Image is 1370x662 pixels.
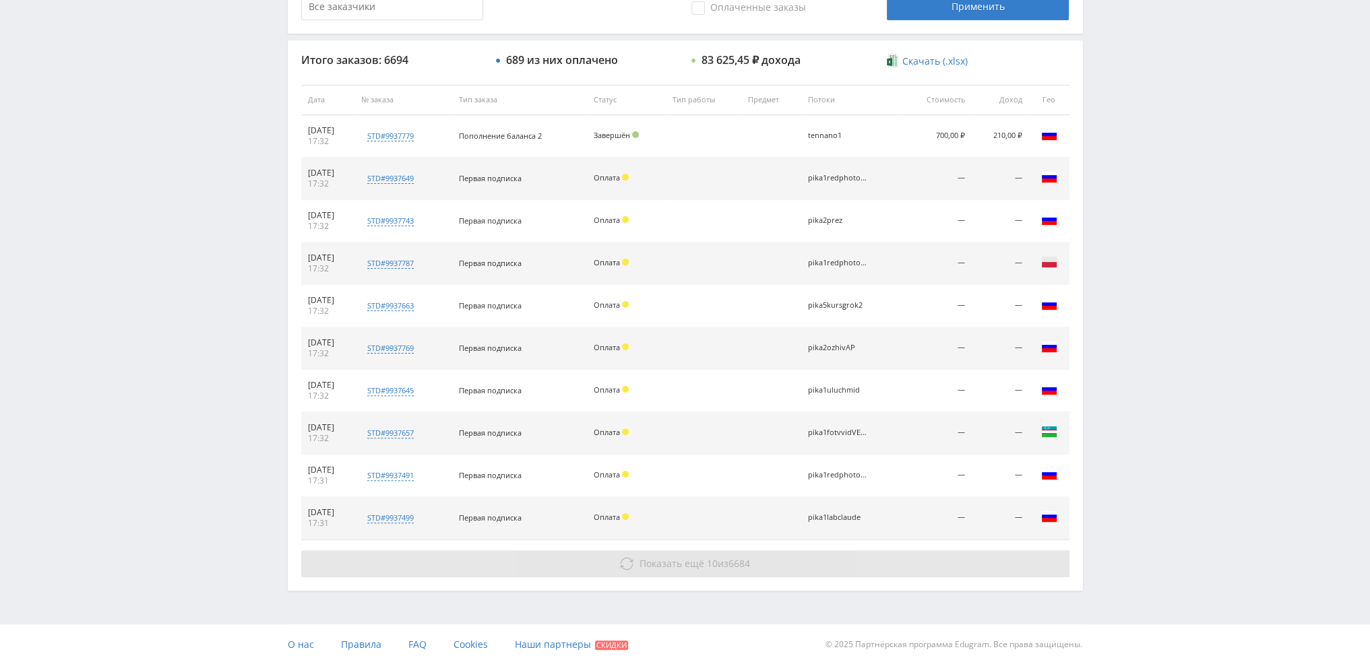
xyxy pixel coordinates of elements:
span: Оплата [594,215,620,225]
th: Статус [587,85,666,115]
img: xlsx [887,54,898,67]
div: [DATE] [308,507,348,518]
span: Оплата [594,342,620,352]
th: Дата [301,85,355,115]
td: — [902,327,972,370]
div: [DATE] [308,210,348,221]
img: rus.png [1041,169,1057,185]
div: std#9937491 [367,470,414,481]
th: Гео [1029,85,1069,115]
div: pika1redphotoNano [808,174,869,183]
span: Правила [341,638,381,651]
td: — [902,158,972,200]
span: Скачать (.xlsx) [902,56,968,67]
div: 17:32 [308,221,348,232]
button: Показать ещё 10из6684 [301,550,1069,577]
div: std#9937779 [367,131,414,141]
span: О нас [288,638,314,651]
td: 700,00 ₽ [902,115,972,158]
th: Потоки [801,85,901,115]
img: pol.png [1041,254,1057,270]
div: pika1redphotoNano [808,259,869,267]
span: Оплата [594,172,620,183]
td: — [971,412,1028,455]
span: Первая подписка [459,258,522,268]
div: [DATE] [308,125,348,136]
span: FAQ [408,638,427,651]
a: Скачать (.xlsx) [887,55,968,68]
span: Холд [622,174,629,180]
td: — [971,370,1028,412]
img: rus.png [1041,381,1057,397]
span: из [640,557,750,570]
span: Показать ещё [640,557,704,570]
img: rus.png [1041,466,1057,482]
th: Тип заказа [452,85,587,115]
div: pika1redphotoNano [808,471,869,479]
div: std#9937657 [367,428,414,438]
img: rus.png [1041,127,1057,143]
td: — [971,497,1028,539]
span: Наши партнеры [515,638,591,651]
span: Первая подписка [459,173,522,183]
span: Холд [622,428,629,435]
div: 17:32 [308,263,348,274]
div: 17:32 [308,433,348,444]
img: rus.png [1041,211,1057,228]
span: Холд [622,301,629,308]
img: rus.png [1041,339,1057,355]
th: № заказа [354,85,452,115]
td: — [971,242,1028,285]
span: Холд [622,386,629,393]
span: 6684 [728,557,750,570]
span: Холд [622,216,629,223]
div: std#9937645 [367,385,414,396]
div: 689 из них оплачено [506,54,618,66]
td: — [971,327,1028,370]
div: std#9937663 [367,300,414,311]
th: Стоимость [902,85,972,115]
td: — [902,200,972,242]
div: Итого заказов: 6694 [301,54,483,66]
div: pika1fotvvidVEO3 [808,428,869,437]
div: pika2prez [808,216,869,225]
div: 83 625,45 ₽ дохода [702,54,801,66]
td: 210,00 ₽ [971,115,1028,158]
div: std#9937499 [367,512,414,523]
div: [DATE] [308,168,348,178]
td: — [902,242,972,285]
div: [DATE] [308,465,348,475]
div: pika5kursgrok2 [808,301,869,310]
th: Предмет [741,85,801,115]
span: Первая подписка [459,385,522,395]
span: Оплата [594,427,620,437]
div: std#9937649 [367,173,414,184]
span: Оплата [594,257,620,267]
span: Первая подписка [459,216,522,226]
span: Оплата [594,469,620,479]
span: Первая подписка [459,343,522,353]
th: Тип работы [666,85,741,115]
div: [DATE] [308,337,348,348]
div: [DATE] [308,380,348,391]
span: Холд [622,259,629,265]
td: — [971,285,1028,327]
div: pika1labclaude [808,513,869,522]
td: — [902,285,972,327]
td: — [902,497,972,539]
div: std#9937787 [367,258,414,269]
span: Первая подписка [459,470,522,480]
div: [DATE] [308,422,348,433]
img: rus.png [1041,508,1057,525]
div: 17:32 [308,391,348,401]
span: Первая подписка [459,512,522,523]
div: 17:31 [308,475,348,486]
td: — [971,158,1028,200]
div: 17:32 [308,178,348,189]
span: Оплата [594,512,620,522]
td: — [902,455,972,497]
th: Доход [971,85,1028,115]
img: uzb.png [1041,424,1057,440]
div: std#9937769 [367,343,414,354]
td: — [971,200,1028,242]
